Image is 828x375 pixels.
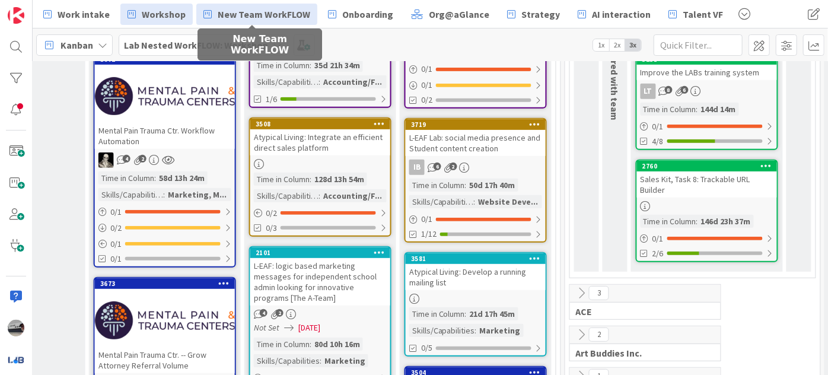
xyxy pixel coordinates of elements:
div: IB [409,160,425,175]
span: : [474,195,476,208]
span: 2 [276,309,284,317]
div: IB [406,160,546,175]
a: 3508Atypical Living: Integrate an efficient direct sales platformTime in Column:128d 13h 54mSkill... [249,117,391,237]
span: : [154,171,156,185]
span: 0/1 [110,253,122,265]
span: Onboarding [342,7,393,21]
i: Not Set [254,322,279,333]
div: 3581Atypical Living: Develop a running mailing list [406,253,546,290]
span: 0 / 1 [110,206,122,218]
span: : [319,75,320,88]
div: 3673Mental Pain Trauma Ctr. -- Grow Attorney Referral Volume [95,278,235,373]
div: Time in Column [409,179,465,192]
div: 2760 [637,161,777,171]
span: Org@aGlance [429,7,489,21]
div: 3672Mental Pain Trauma Ctr. Workflow Automation [95,54,235,149]
div: Time in Column [641,215,696,228]
span: : [319,189,320,202]
div: 35d 21h 34m [311,59,363,72]
span: 0/5 [421,342,432,354]
div: 3508 [256,120,390,128]
div: 2101 [256,249,390,257]
div: L-EAF Lab: social media presence and Student content creation [406,130,546,156]
a: Talent VF [661,4,730,25]
a: Onboarding [321,4,400,25]
div: 0/2 [250,206,390,221]
div: 146d 23h 37m [698,215,754,228]
div: 3719 [411,120,546,129]
div: 3508Atypical Living: Integrate an efficient direct sales platform [250,119,390,155]
span: 0 / 1 [421,63,432,75]
div: Skills/Capabilities [409,324,475,337]
span: : [320,354,321,367]
div: WS [95,152,235,168]
div: 0/1 [406,78,546,93]
div: Accounting/F... [320,189,385,202]
span: 1x [593,39,609,51]
div: 3719 [406,119,546,130]
a: Org@aGlance [404,4,496,25]
span: New Team WorkFLOW [218,7,310,21]
div: 3719L-EAF Lab: social media presence and Student content creation [406,119,546,156]
div: 2760Sales Kit, Task 8: Trackable URL Builder [637,161,777,198]
a: 3719L-EAF Lab: social media presence and Student content creationIBTime in Column:50d 17h 40mSkil... [405,118,547,243]
div: Mental Pain Trauma Ctr. -- Grow Attorney Referral Volume [95,347,235,373]
div: Sales Kit, Task 8: Trackable URL Builder [637,171,777,198]
span: 0/2 [421,94,432,106]
span: : [310,338,311,351]
span: : [310,173,311,186]
span: 2 [450,163,457,170]
a: 3231Improve the LABs training systemLTTime in Column:144d 14m0/14/8 [636,53,778,150]
div: 0/1 [637,231,777,246]
div: Skills/Capabilities [254,354,320,367]
b: Lab Nested WorkFLOW: Workshop [124,39,268,51]
div: 0/1 [637,119,777,134]
div: Skills/Capabilities [409,195,474,208]
span: 2 [589,328,609,342]
div: 3581 [406,253,546,264]
div: Marketing [321,354,368,367]
div: Time in Column [254,173,310,186]
span: 4 [260,309,267,317]
span: ACE [576,306,706,317]
span: 0 / 1 [110,238,122,250]
div: 0/1 [95,205,235,220]
span: : [310,59,311,72]
div: Website Deve... [476,195,542,208]
span: 4/8 [652,135,664,148]
span: Kanban [60,38,93,52]
span: : [475,324,477,337]
span: 8 [665,86,673,94]
span: 0 / 1 [421,213,432,225]
div: 0/1 [406,212,546,227]
div: 0/1 [406,62,546,77]
span: : [163,188,165,201]
span: 0 / 1 [652,233,664,245]
a: Workshop [120,4,193,25]
span: Refine|Shared with team [609,14,621,120]
div: 2101L-EAF: logic based marketing messages for independent school admin looking for innovative pro... [250,247,390,306]
span: : [696,103,698,116]
div: 80d 10h 16m [311,338,363,351]
span: 0/3 [266,222,277,234]
div: Atypical Living: Integrate an efficient direct sales platform [250,129,390,155]
span: 2x [609,39,625,51]
span: 4 [123,155,130,163]
div: Time in Column [409,307,465,320]
div: Time in Column [641,103,696,116]
span: Talent VF [683,7,723,21]
a: 2760Sales Kit, Task 8: Trackable URL BuilderTime in Column:146d 23h 37m0/12/6 [636,160,778,262]
div: Mental Pain Trauma Ctr. Workflow Automation [95,123,235,149]
div: 144d 14m [698,103,739,116]
div: Marketing, M... [165,188,230,201]
div: 3508 [250,119,390,129]
a: New Team WorkFLOW [196,4,317,25]
span: 2 [139,155,147,163]
span: 1/6 [266,93,277,106]
img: WS [98,152,114,168]
div: Improve the LABs training system [637,65,777,80]
div: Skills/Capabilities [254,189,319,202]
input: Quick Filter... [654,34,743,56]
span: 0 / 2 [266,207,277,220]
span: 3x [625,39,641,51]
